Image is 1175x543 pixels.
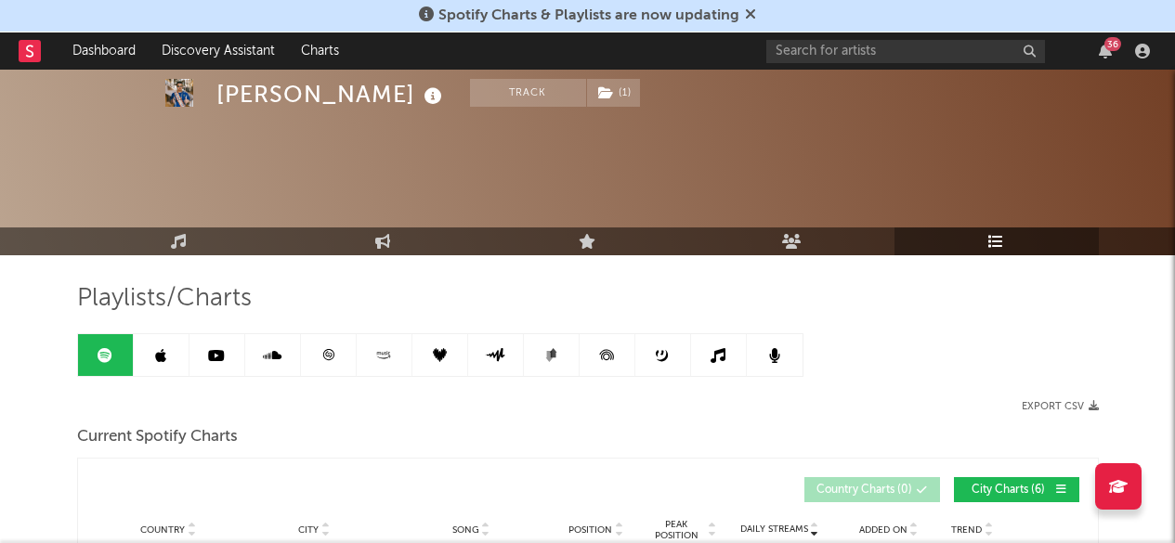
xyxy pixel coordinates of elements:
button: 36 [1099,44,1112,58]
span: ( 1 ) [586,79,641,107]
button: Export CSV [1022,401,1099,412]
span: City Charts ( 6 ) [966,485,1051,496]
a: Discovery Assistant [149,32,288,70]
button: Country Charts(0) [804,477,940,502]
span: Peak Position [647,519,706,541]
button: Track [470,79,586,107]
span: Country [140,524,185,536]
a: Charts [288,32,352,70]
span: Added On [859,524,907,536]
span: Trend [951,524,982,536]
a: Dashboard [59,32,149,70]
span: City [298,524,319,536]
span: Current Spotify Charts [77,426,238,448]
span: Country Charts ( 0 ) [816,485,912,496]
div: [PERSON_NAME] [216,79,447,110]
span: Spotify Charts & Playlists are now updating [438,8,739,23]
input: Search for artists [766,40,1045,63]
span: Dismiss [745,8,756,23]
button: (1) [587,79,640,107]
span: Song [452,524,479,536]
span: Position [568,524,612,536]
button: City Charts(6) [954,477,1079,502]
span: Daily Streams [740,523,808,537]
div: 36 [1104,37,1121,51]
span: Playlists/Charts [77,288,252,310]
